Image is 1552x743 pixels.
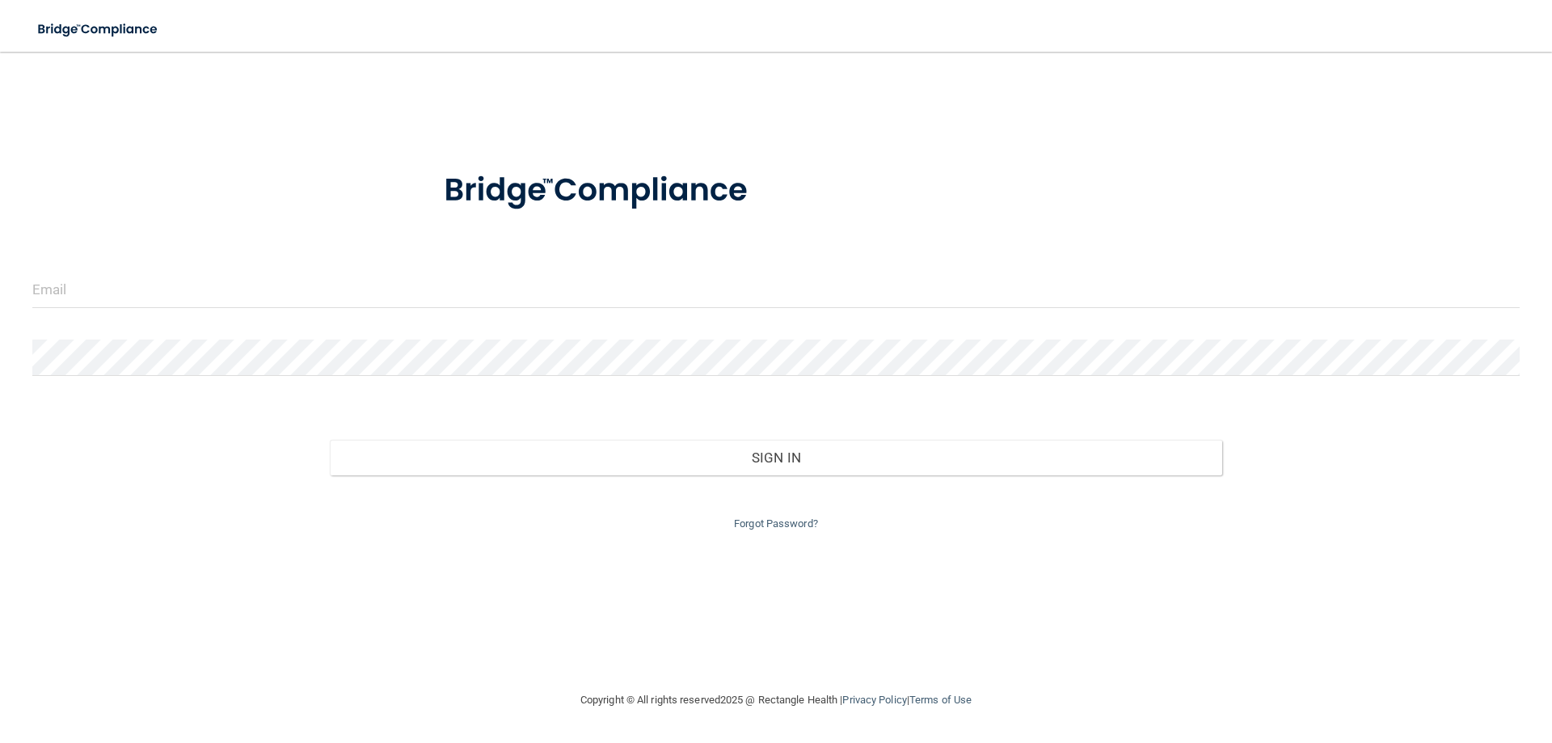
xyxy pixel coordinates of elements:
[909,694,972,706] a: Terms of Use
[411,149,787,233] img: bridge_compliance_login_screen.278c3ca4.svg
[842,694,906,706] a: Privacy Policy
[734,517,818,530] a: Forgot Password?
[481,674,1071,726] div: Copyright © All rights reserved 2025 @ Rectangle Health | |
[24,13,173,46] img: bridge_compliance_login_screen.278c3ca4.svg
[330,440,1222,475] button: Sign In
[32,272,1520,308] input: Email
